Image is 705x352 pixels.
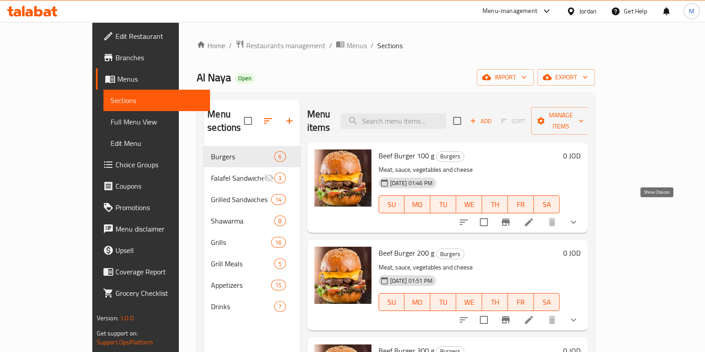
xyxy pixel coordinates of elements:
span: 3 [275,174,285,182]
div: Falafel Sandwiches [211,173,264,183]
span: SU [383,296,401,309]
div: items [271,280,285,290]
span: [DATE] 01:46 PM [387,179,436,187]
div: items [274,215,285,226]
span: M [689,6,694,16]
div: Drinks7 [204,296,300,317]
button: WE [456,293,482,311]
a: Support.OpsPlatform [97,336,153,348]
span: TH [486,296,504,309]
button: sort-choices [453,211,474,233]
button: WE [456,195,482,213]
span: Grill Meals [211,258,274,269]
span: Select to update [474,311,493,329]
span: export [544,72,588,83]
span: Grocery Checklist [115,288,203,298]
div: Burgers [211,151,274,162]
div: Grilled Sandwiches14 [204,189,300,210]
span: 5 [275,260,285,268]
span: Menu disclaimer [115,224,203,234]
span: import [484,72,527,83]
span: 15 [272,281,285,290]
img: Beef Burger 100 g [314,149,371,207]
div: Shawarma8 [204,210,300,232]
span: Shawarma [211,215,274,226]
div: Grills16 [204,232,300,253]
span: Appetizers [211,280,271,290]
div: Falafel Sandwiches3 [204,167,300,189]
a: Menu disclaimer [96,218,210,240]
span: Add [469,116,493,126]
a: Edit Menu [103,133,210,154]
button: Add [466,114,495,128]
h6: 0 JOD [563,149,581,162]
div: Grills [211,237,271,248]
span: Get support on: [97,327,138,339]
h2: Menu sections [207,108,243,134]
button: MO [404,195,430,213]
span: [DATE] 01:51 PM [387,277,436,285]
span: WE [460,198,478,211]
span: Drinks [211,301,274,312]
span: Coverage Report [115,266,203,277]
a: Restaurants management [235,40,326,51]
div: items [271,194,285,205]
span: Select all sections [239,112,257,130]
button: TH [482,293,508,311]
button: TU [430,293,456,311]
button: SA [534,195,560,213]
span: 14 [272,195,285,204]
button: show more [563,309,584,331]
span: Select to update [474,213,493,232]
button: TH [482,195,508,213]
button: Add section [279,110,300,132]
svg: Show Choices [568,315,579,325]
a: Grocery Checklist [96,282,210,304]
svg: Inactive section [264,173,274,183]
div: Burgers [436,151,464,162]
a: Coupons [96,175,210,197]
span: Edit Restaurant [115,31,203,41]
a: Home [197,40,225,51]
h2: Menu items [307,108,330,134]
span: 6 [275,153,285,161]
a: Menus [336,40,367,51]
div: Appetizers15 [204,274,300,296]
span: MO [408,296,427,309]
li: / [371,40,374,51]
span: Beef Burger 100 g [379,149,434,162]
span: Full Menu View [111,116,203,127]
input: search [341,113,446,129]
span: Branches [115,52,203,63]
img: Beef Burger 200 g [314,247,371,304]
a: Promotions [96,197,210,218]
a: Coverage Report [96,261,210,282]
button: Branch-specific-item [495,211,516,233]
a: Upsell [96,240,210,261]
div: items [274,173,285,183]
span: Select section [448,112,466,130]
span: Add item [466,114,495,128]
span: TU [434,198,453,211]
button: SA [534,293,560,311]
span: Edit Menu [111,138,203,149]
button: FR [508,195,534,213]
span: Coupons [115,181,203,191]
span: 7 [275,302,285,311]
div: Menu-management [482,6,537,17]
span: Select section first [495,114,531,128]
span: SA [537,296,556,309]
button: show more [563,211,584,233]
span: 16 [272,238,285,247]
span: Beef Burger 200 g [379,246,434,260]
button: MO [404,293,430,311]
p: Meat, sauce, vegetables and cheese [379,164,560,175]
span: 8 [275,217,285,225]
button: import [477,69,534,86]
a: Edit Restaurant [96,25,210,47]
span: TH [486,198,504,211]
span: Restaurants management [246,40,326,51]
span: MO [408,198,427,211]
